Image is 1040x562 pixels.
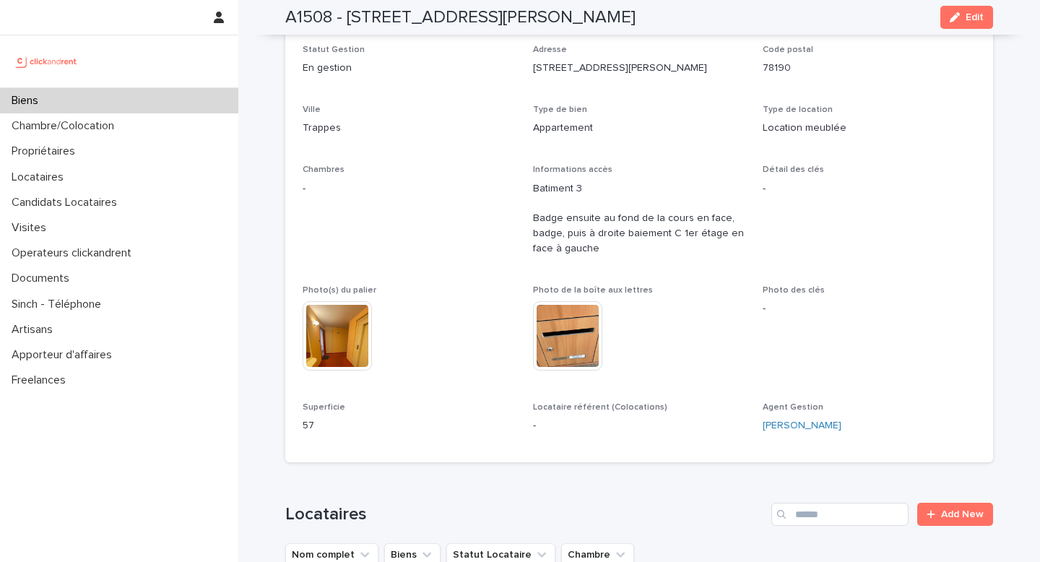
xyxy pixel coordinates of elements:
[763,165,824,174] span: Détail des clés
[6,170,75,184] p: Locataires
[771,503,909,526] input: Search
[6,298,113,311] p: Sinch - Téléphone
[763,61,976,76] p: 78190
[303,46,365,54] span: Statut Gestion
[763,286,825,295] span: Photo des clés
[303,165,344,174] span: Chambres
[303,61,516,76] p: En gestion
[533,105,587,114] span: Type de bien
[533,165,612,174] span: Informations accès
[533,418,746,433] p: -
[533,46,567,54] span: Adresse
[6,144,87,158] p: Propriétaires
[763,418,841,433] a: [PERSON_NAME]
[12,47,82,76] img: UCB0brd3T0yccxBKYDjQ
[533,286,653,295] span: Photo de la boîte aux lettres
[285,7,636,28] h2: A1508 - [STREET_ADDRESS][PERSON_NAME]
[285,504,766,525] h1: Locataires
[763,121,976,136] p: Location meublée
[917,503,993,526] a: Add New
[303,286,376,295] span: Photo(s) du palier
[763,301,976,316] p: -
[763,46,813,54] span: Code postal
[6,348,123,362] p: Apporteur d'affaires
[6,221,58,235] p: Visites
[6,196,129,209] p: Candidats Locataires
[941,509,984,519] span: Add New
[303,105,321,114] span: Ville
[303,418,516,433] p: 57
[763,181,976,196] p: -
[6,246,143,260] p: Operateurs clickandrent
[763,105,833,114] span: Type de location
[763,403,823,412] span: Agent Gestion
[6,272,81,285] p: Documents
[533,181,746,256] p: Batiment 3 Badge ensuite au fond de la cours en face, badge, puis à droite baiement C 1er étage e...
[6,323,64,337] p: Artisans
[6,119,126,133] p: Chambre/Colocation
[303,403,345,412] span: Superficie
[303,121,516,136] p: Trappes
[533,61,746,76] p: [STREET_ADDRESS][PERSON_NAME]
[303,181,516,196] p: -
[940,6,993,29] button: Edit
[533,121,746,136] p: Appartement
[533,403,667,412] span: Locataire référent (Colocations)
[6,373,77,387] p: Freelances
[6,94,50,108] p: Biens
[966,12,984,22] span: Edit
